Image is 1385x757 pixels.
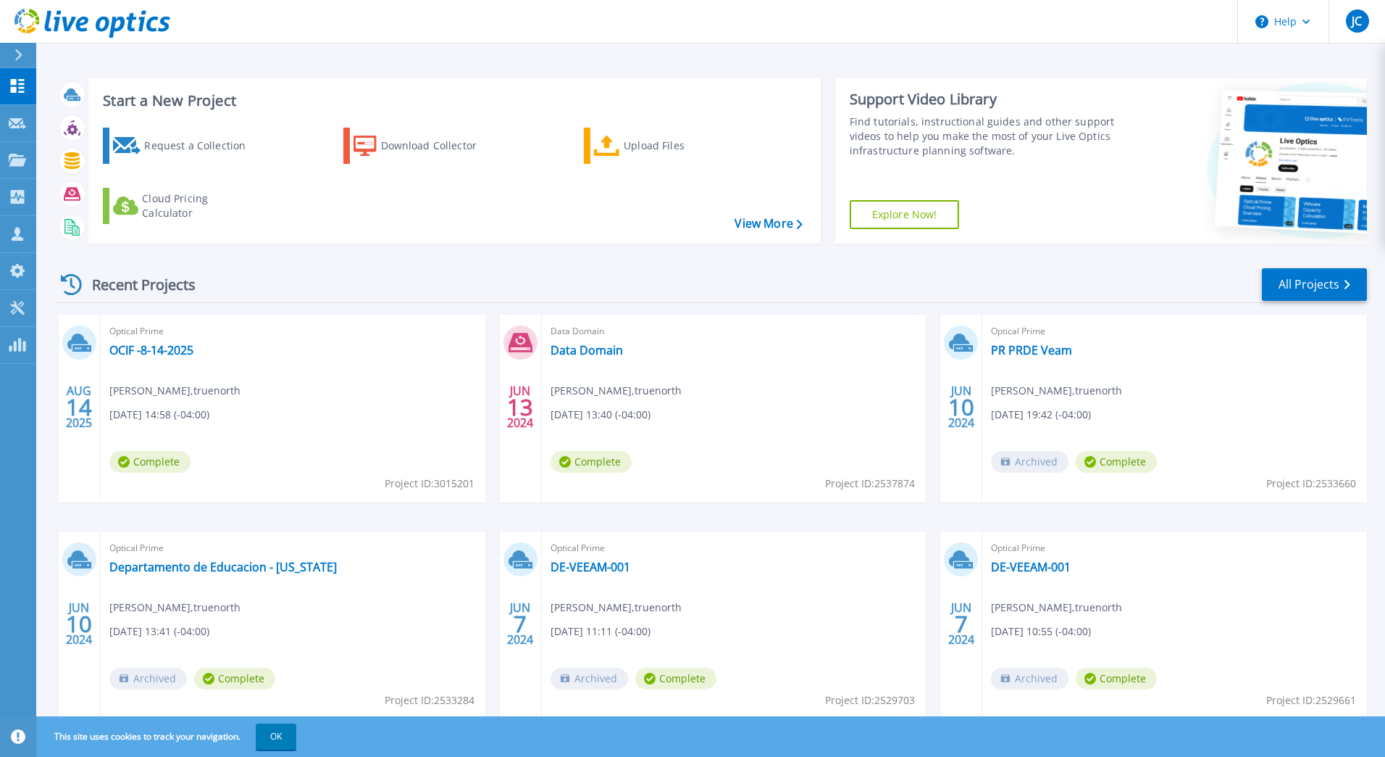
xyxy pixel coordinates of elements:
[991,600,1122,616] span: [PERSON_NAME] , truenorth
[850,90,1121,109] div: Support Video Library
[109,624,209,640] span: [DATE] 13:41 (-04:00)
[1352,15,1362,27] span: JC
[991,560,1071,574] a: DE-VEEAM-001
[551,624,650,640] span: [DATE] 11:11 (-04:00)
[381,131,497,160] div: Download Collector
[991,451,1068,473] span: Archived
[955,618,968,630] span: 7
[551,668,628,690] span: Archived
[66,618,92,630] span: 10
[506,597,534,650] div: JUN 2024
[635,668,716,690] span: Complete
[1266,692,1356,708] span: Project ID: 2529661
[103,128,264,164] a: Request a Collection
[947,381,975,434] div: JUN 2024
[850,200,960,229] a: Explore Now!
[103,188,264,224] a: Cloud Pricing Calculator
[144,131,260,160] div: Request a Collection
[109,540,477,556] span: Optical Prime
[551,600,682,616] span: [PERSON_NAME] , truenorth
[56,267,215,302] div: Recent Projects
[506,381,534,434] div: JUN 2024
[991,323,1358,339] span: Optical Prime
[948,401,974,413] span: 10
[551,451,632,473] span: Complete
[991,407,1091,423] span: [DATE] 19:42 (-04:00)
[109,451,191,473] span: Complete
[991,668,1068,690] span: Archived
[551,540,918,556] span: Optical Prime
[850,115,1121,158] div: Find tutorials, instructional guides and other support videos to help you make the most of your L...
[825,692,915,708] span: Project ID: 2529703
[991,343,1072,357] a: PR PRDE Veam
[109,560,337,574] a: Departamento de Educacion - [US_STATE]
[584,128,745,164] a: Upload Files
[65,597,93,650] div: JUN 2024
[1076,451,1157,473] span: Complete
[109,600,240,616] span: [PERSON_NAME] , truenorth
[256,724,296,750] button: OK
[507,401,533,413] span: 13
[551,407,650,423] span: [DATE] 13:40 (-04:00)
[551,383,682,399] span: [PERSON_NAME] , truenorth
[1076,668,1157,690] span: Complete
[551,560,630,574] a: DE-VEEAM-001
[66,401,92,413] span: 14
[109,668,187,690] span: Archived
[624,131,740,160] div: Upload Files
[1266,476,1356,492] span: Project ID: 2533660
[109,383,240,399] span: [PERSON_NAME] , truenorth
[514,618,527,630] span: 7
[343,128,505,164] a: Download Collector
[385,476,474,492] span: Project ID: 3015201
[947,597,975,650] div: JUN 2024
[551,343,623,357] a: Data Domain
[194,668,275,690] span: Complete
[65,381,93,434] div: AUG 2025
[991,383,1122,399] span: [PERSON_NAME] , truenorth
[385,692,474,708] span: Project ID: 2533284
[991,624,1091,640] span: [DATE] 10:55 (-04:00)
[109,343,193,357] a: OCIF -8-14-2025
[109,323,477,339] span: Optical Prime
[1262,268,1367,301] a: All Projects
[735,217,802,231] a: View More
[991,540,1358,556] span: Optical Prime
[551,323,918,339] span: Data Domain
[109,407,209,423] span: [DATE] 14:58 (-04:00)
[142,191,258,220] div: Cloud Pricing Calculator
[825,476,915,492] span: Project ID: 2537874
[40,724,296,750] span: This site uses cookies to track your navigation.
[103,93,802,109] h3: Start a New Project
